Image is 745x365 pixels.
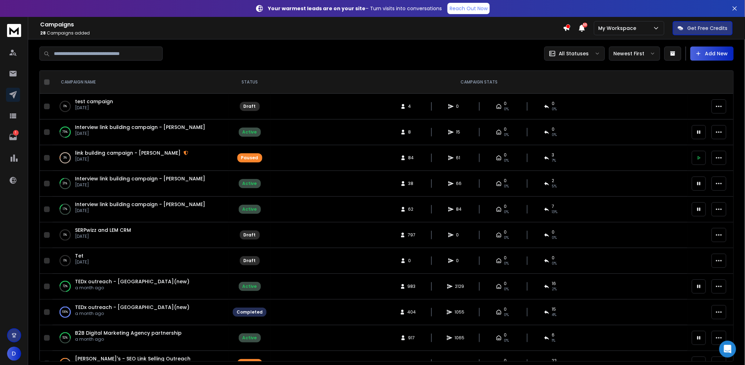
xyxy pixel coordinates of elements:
[504,358,507,364] span: 0
[408,129,415,135] span: 8
[504,106,509,112] span: 0%
[447,3,490,14] a: Reach Out Now
[456,104,463,109] span: 0
[504,261,509,266] span: 0%
[504,307,507,312] span: 0
[408,258,415,264] span: 0
[504,286,509,292] span: 0%
[559,50,589,57] p: All Statuses
[408,104,415,109] span: 4
[52,197,228,222] td: 17%Interview link building campaign - [PERSON_NAME][DATE]
[75,329,182,336] span: B2B Digital Marketing Agency partnership
[552,312,556,318] span: 4 %
[241,155,258,161] div: Paused
[75,259,89,265] p: [DATE]
[75,201,205,208] span: Interview link building campaign - [PERSON_NAME]
[552,332,555,338] span: 6
[504,101,507,106] span: 0
[552,255,555,261] span: 0
[75,304,189,311] a: TEDx outreach - [GEOGRAPHIC_DATA](new)
[7,347,21,361] button: D
[244,232,256,238] div: Draft
[75,182,205,188] p: [DATE]
[52,222,228,248] td: 0%SERPwizz and LEM CRM[DATE]
[552,209,557,215] span: 13 %
[450,5,488,12] p: Reach Out Now
[455,284,464,289] span: 2129
[455,309,464,315] span: 1055
[52,71,228,94] th: CAMPAIGN NAME
[268,5,442,12] p: – Turn visits into conversations
[75,336,182,342] p: a month ago
[408,181,415,186] span: 38
[52,119,228,145] td: 75%Interview link building campaign - [PERSON_NAME][DATE]
[456,155,463,161] span: 61
[504,338,509,344] span: 0%
[243,335,257,341] div: Active
[7,24,21,37] img: logo
[552,235,557,241] span: 0%
[75,311,189,316] p: a month ago
[63,103,67,110] p: 0 %
[75,234,131,239] p: [DATE]
[75,149,181,156] a: link building campaign - [PERSON_NAME]
[407,309,416,315] span: 404
[75,98,113,105] a: test campaign
[75,355,190,362] a: [PERSON_NAME]'s - SEO Link Selling Outreach
[13,130,19,136] p: 1
[504,204,507,209] span: 0
[552,101,555,106] span: 0
[552,229,555,235] span: 0
[237,309,263,315] div: Completed
[552,152,554,158] span: 3
[504,178,507,184] span: 0
[63,129,68,136] p: 75 %
[408,284,416,289] span: 983
[75,208,205,214] p: [DATE]
[75,278,189,285] span: TEDx outreach - [GEOGRAPHIC_DATA](new)
[243,284,257,289] div: Active
[504,209,509,215] span: 0%
[456,258,463,264] span: 0
[228,71,271,94] th: STATUS
[52,248,228,274] td: 0%Tet[DATE]
[63,154,67,161] p: 3 %
[719,341,736,358] div: Open Intercom Messenger
[552,106,557,112] span: 0%
[504,281,507,286] span: 0
[552,132,557,138] span: 0 %
[75,124,205,131] a: Interview link building campaign - [PERSON_NAME]
[244,258,256,264] div: Draft
[583,23,588,27] span: 50
[599,25,639,32] p: My Workspace
[408,232,415,238] span: 797
[408,206,415,212] span: 62
[271,71,688,94] th: CAMPAIGN STATS
[455,335,464,341] span: 1065
[456,181,463,186] span: 66
[552,281,556,286] span: 16
[552,338,555,344] span: 1 %
[40,30,46,36] span: 28
[690,47,734,61] button: Add New
[504,332,507,338] span: 0
[52,145,228,171] td: 3%link building campaign - [PERSON_NAME][DATE]
[75,252,83,259] span: Tet
[75,131,205,136] p: [DATE]
[52,299,228,325] td: 100%TEDx outreach - [GEOGRAPHIC_DATA](new)a month ago
[552,286,557,292] span: 2 %
[504,152,507,158] span: 0
[673,21,733,35] button: Get Free Credits
[268,5,365,12] strong: Your warmest leads are on your site
[552,204,554,209] span: 7
[552,158,556,163] span: 7 %
[63,257,67,264] p: 0 %
[75,227,131,234] a: SERPwizz and LEM CRM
